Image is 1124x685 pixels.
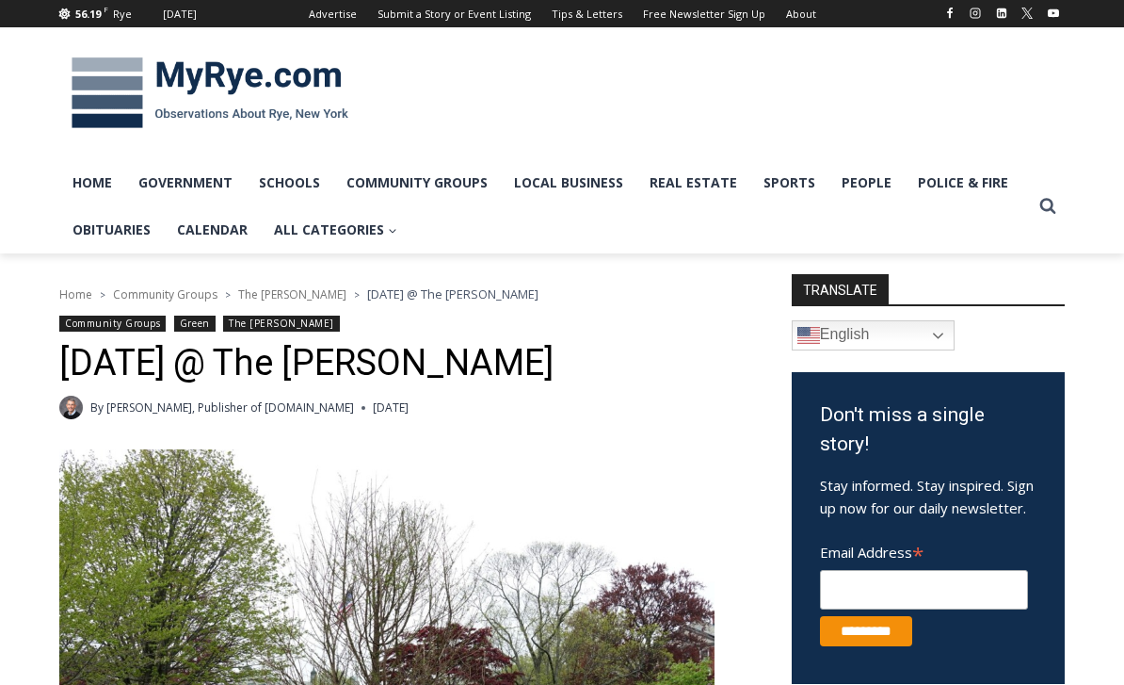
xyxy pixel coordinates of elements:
a: Home [59,286,92,302]
span: By [90,399,104,416]
div: Rye [113,6,132,23]
span: > [100,288,105,302]
a: Government [125,159,246,206]
span: F [104,4,108,14]
div: [DATE] [163,6,197,23]
a: Author image [59,396,83,419]
h3: Don't miss a single story! [820,400,1036,460]
span: [DATE] @ The [PERSON_NAME] [367,285,538,302]
button: View Search Form [1031,189,1065,223]
h1: [DATE] @ The [PERSON_NAME] [59,342,742,385]
a: Green [174,316,216,332]
a: Linkedin [990,2,1013,24]
span: > [354,288,360,302]
a: The [PERSON_NAME] [223,316,340,332]
a: All Categories [261,206,410,253]
nav: Primary Navigation [59,159,1031,254]
nav: Breadcrumbs [59,285,742,303]
a: Police & Fire [905,159,1021,206]
a: Sports [750,159,828,206]
a: Community Groups [113,286,217,302]
strong: TRANSLATE [792,274,889,304]
label: Email Address [820,533,1028,567]
a: Home [59,159,125,206]
a: [PERSON_NAME], Publisher of [DOMAIN_NAME] [106,400,354,416]
a: People [828,159,905,206]
p: Stay informed. Stay inspired. Sign up now for our daily newsletter. [820,474,1036,519]
time: [DATE] [373,399,409,416]
a: Local Business [501,159,636,206]
a: Facebook [939,2,961,24]
a: English [792,320,955,351]
a: Schools [246,159,333,206]
a: Calendar [164,206,261,253]
span: > [225,288,231,302]
a: X [1016,2,1038,24]
a: The [PERSON_NAME] [238,286,346,302]
a: Community Groups [59,316,166,332]
a: Obituaries [59,206,164,253]
a: YouTube [1042,2,1065,24]
img: MyRye.com [59,44,361,142]
span: 56.19 [75,7,101,21]
span: All Categories [274,220,397,240]
a: Real Estate [636,159,750,206]
a: Community Groups [333,159,501,206]
a: Instagram [964,2,987,24]
img: en [797,324,820,347]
